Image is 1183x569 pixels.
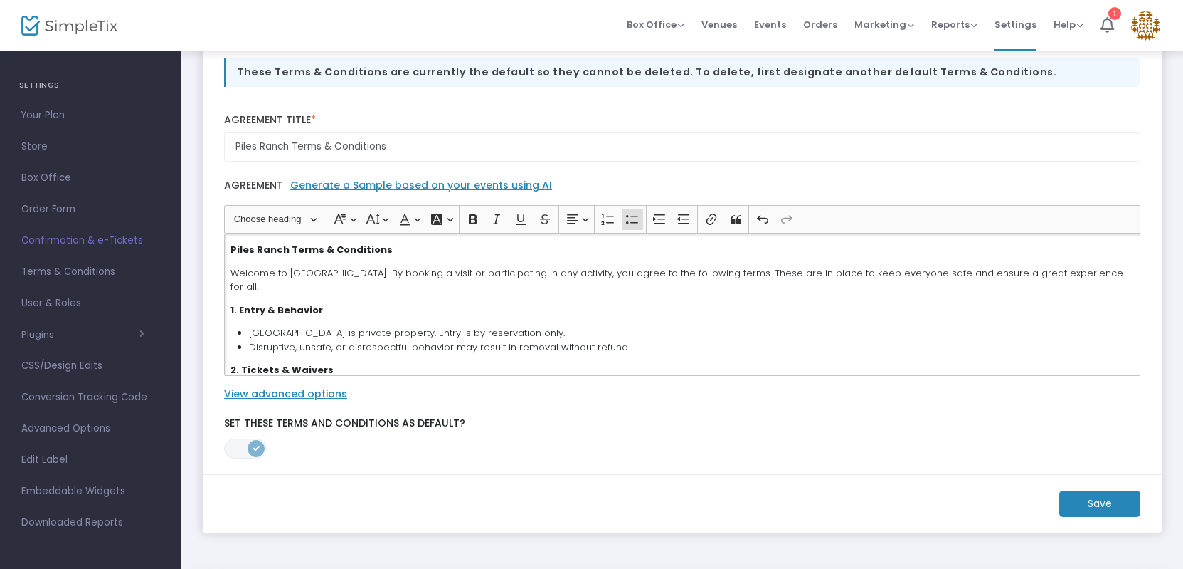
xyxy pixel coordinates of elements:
[21,451,160,469] span: Edit Label
[854,18,914,31] span: Marketing
[234,211,308,228] span: Choose heading
[21,294,160,313] span: User & Roles
[21,137,160,156] span: Store
[224,132,1140,162] input: Enter Agreement Title
[21,329,144,340] button: Plugins
[230,266,1134,294] p: Welcome to [GEOGRAPHIC_DATA]! By booking a visit or participating in any activity, you agree to t...
[21,263,160,281] span: Terms & Conditions
[224,234,1140,376] div: Rich Text Editor, main
[1108,7,1121,20] div: 1
[21,200,160,219] span: Order Form
[228,209,324,231] button: Choose heading
[21,106,160,125] span: Your Plan
[701,6,737,43] span: Venues
[994,6,1036,43] span: Settings
[249,326,1134,340] li: [GEOGRAPHIC_DATA] is private property. Entry is by reservation only.
[249,340,1134,355] li: Disruptive, unsafe, or disrespectful behavior may result in removal without refund.
[1054,18,1083,31] span: Help
[21,169,160,187] span: Box Office
[230,363,334,377] strong: 2. Tickets & Waivers
[21,388,160,407] span: Conversion Tracking Code
[290,178,552,192] a: Generate a Sample based on your events using AI
[1059,491,1140,517] m-button: Save
[224,58,1140,87] div: These Terms & Conditions are currently the default so they cannot be deleted. To delete, first de...
[224,387,347,402] label: View advanced options
[224,114,1140,127] label: Agreement Title
[21,482,160,501] span: Embeddable Widgets
[224,205,1140,234] div: Editor toolbar
[230,243,393,256] strong: Piles Ranch Terms & Conditions
[754,6,786,43] span: Events
[21,357,160,375] span: CSS/Design Edits
[803,6,837,43] span: Orders
[21,419,160,438] span: Advanced Options
[931,18,977,31] span: Reports
[230,303,323,317] strong: 1. Entry & Behavior
[19,71,162,100] h4: SETTINGS
[21,231,160,250] span: Confirmation & e-Tickets
[627,18,684,31] span: Box Office
[224,409,1140,439] label: Set these Terms and Conditions as Default?
[217,171,1147,205] label: Agreement
[21,513,160,532] span: Downloaded Reports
